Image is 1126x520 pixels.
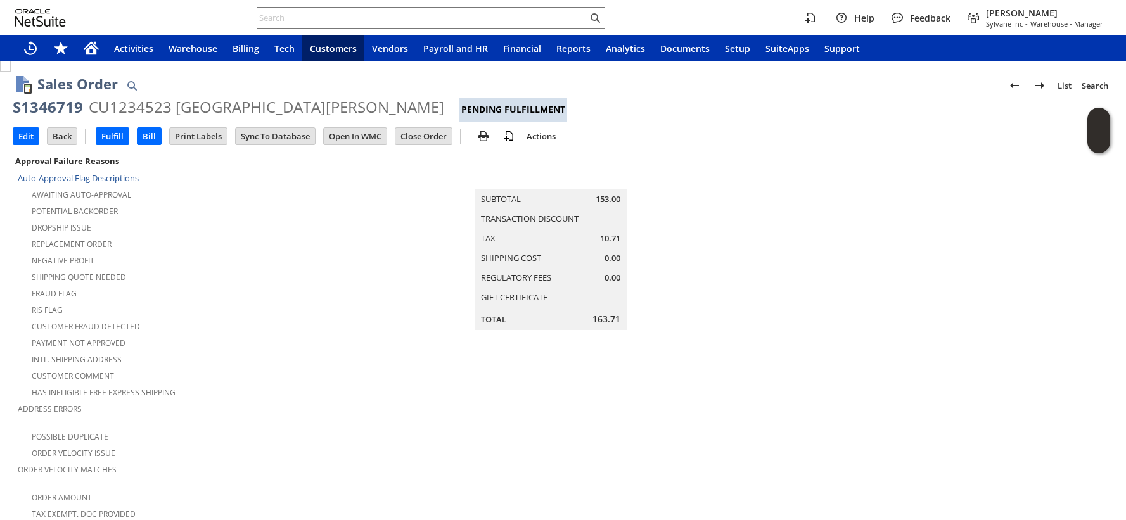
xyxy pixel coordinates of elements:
[96,128,129,144] input: Fulfill
[717,35,758,61] a: Setup
[817,35,867,61] a: Support
[236,128,315,144] input: Sync To Database
[32,321,140,332] a: Customer Fraud Detected
[372,42,408,54] span: Vendors
[600,232,620,244] span: 10.71
[124,78,139,93] img: Quick Find
[1087,108,1110,153] iframe: Click here to launch Oracle Guided Learning Help Panel
[606,42,645,54] span: Analytics
[1030,19,1103,29] span: Warehouse - Manager
[302,35,364,61] a: Customers
[32,239,112,250] a: Replacement Order
[13,128,39,144] input: Edit
[161,35,225,61] a: Warehouse
[854,12,874,24] span: Help
[32,448,115,459] a: Order Velocity Issue
[481,193,521,205] a: Subtotal
[501,129,516,144] img: add-record.svg
[459,98,567,122] div: Pending Fulfillment
[106,35,161,61] a: Activities
[32,371,114,381] a: Customer Comment
[13,153,374,169] div: Approval Failure Reasons
[32,492,92,503] a: Order Amount
[481,272,551,283] a: Regulatory Fees
[364,35,416,61] a: Vendors
[89,97,444,117] div: CU1234523 [GEOGRAPHIC_DATA][PERSON_NAME]
[18,403,82,414] a: Address Errors
[138,128,161,144] input: Bill
[423,42,488,54] span: Payroll and HR
[32,206,118,217] a: Potential Backorder
[169,42,217,54] span: Warehouse
[32,189,131,200] a: Awaiting Auto-Approval
[32,272,126,282] a: Shipping Quote Needed
[15,35,46,61] a: Recent Records
[605,252,620,264] span: 0.00
[267,35,302,61] a: Tech
[475,168,627,189] caption: Summary
[503,42,541,54] span: Financial
[233,42,259,54] span: Billing
[592,313,620,326] span: 163.71
[1077,75,1113,96] a: Search
[46,35,76,61] div: Shortcuts
[1025,19,1028,29] span: -
[53,41,68,56] svg: Shortcuts
[910,12,950,24] span: Feedback
[32,305,63,315] a: RIS flag
[32,288,77,299] a: Fraud Flag
[225,35,267,61] a: Billing
[476,129,491,144] img: print.svg
[758,35,817,61] a: SuiteApps
[18,464,117,475] a: Order Velocity Matches
[32,354,122,365] a: Intl. Shipping Address
[660,42,710,54] span: Documents
[653,35,717,61] a: Documents
[310,42,357,54] span: Customers
[986,7,1103,19] span: [PERSON_NAME]
[114,42,153,54] span: Activities
[725,42,750,54] span: Setup
[598,35,653,61] a: Analytics
[32,509,136,519] a: Tax Exempt. Doc Provided
[481,252,541,263] a: Shipping Cost
[395,128,452,144] input: Close Order
[324,128,387,144] input: Open In WMC
[1087,131,1110,154] span: Oracle Guided Learning Widget. To move around, please hold and drag
[23,41,38,56] svg: Recent Records
[1007,78,1022,93] img: Previous
[15,9,66,27] svg: logo
[986,19,1023,29] span: Sylvane Inc
[1032,78,1047,93] img: Next
[32,222,91,233] a: Dropship Issue
[765,42,809,54] span: SuiteApps
[13,97,83,117] div: S1346719
[587,10,603,25] svg: Search
[824,42,860,54] span: Support
[596,193,620,205] span: 153.00
[521,130,561,142] a: Actions
[257,10,587,25] input: Search
[496,35,549,61] a: Financial
[556,42,591,54] span: Reports
[32,387,176,398] a: Has Ineligible Free Express Shipping
[481,314,506,325] a: Total
[605,272,620,284] span: 0.00
[481,291,547,303] a: Gift Certificate
[76,35,106,61] a: Home
[481,232,496,244] a: Tax
[1052,75,1077,96] a: List
[481,213,579,224] a: Transaction Discount
[416,35,496,61] a: Payroll and HR
[32,255,94,266] a: Negative Profit
[48,128,77,144] input: Back
[32,338,125,348] a: Payment not approved
[32,431,108,442] a: Possible Duplicate
[18,172,139,184] a: Auto-Approval Flag Descriptions
[37,73,118,94] h1: Sales Order
[170,128,227,144] input: Print Labels
[274,42,295,54] span: Tech
[549,35,598,61] a: Reports
[84,41,99,56] svg: Home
